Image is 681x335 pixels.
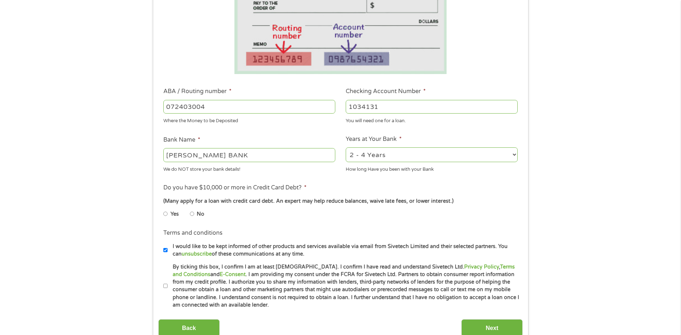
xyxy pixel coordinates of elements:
[220,271,246,277] a: E-Consent
[346,115,518,125] div: You will need one for a loan.
[163,197,517,205] div: (Many apply for a loan with credit card debt. An expert may help reduce balances, waive late fees...
[464,264,499,270] a: Privacy Policy
[163,136,200,144] label: Bank Name
[163,184,307,192] label: Do you have $10,000 or more in Credit Card Debt?
[346,88,426,95] label: Checking Account Number
[168,263,520,309] label: By ticking this box, I confirm I am at least [DEMOGRAPHIC_DATA]. I confirm I have read and unders...
[163,115,335,125] div: Where the Money to be Deposited
[346,163,518,173] div: How long Have you been with your Bank
[163,229,223,237] label: Terms and conditions
[168,243,520,258] label: I would like to be kept informed of other products and services available via email from Sivetech...
[197,210,204,218] label: No
[346,100,518,114] input: 345634636
[346,136,402,143] label: Years at Your Bank
[163,88,232,95] label: ABA / Routing number
[171,210,179,218] label: Yes
[182,251,212,257] a: unsubscribe
[163,100,335,114] input: 263177916
[163,163,335,173] div: We do NOT store your bank details!
[173,264,515,277] a: Terms and Conditions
